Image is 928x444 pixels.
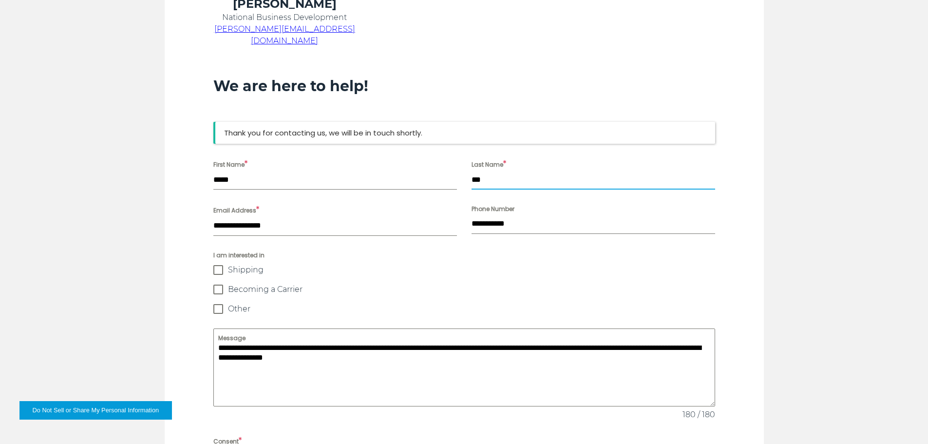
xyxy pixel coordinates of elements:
span: Other [228,304,250,314]
span: 180 / 180 [676,409,715,421]
div: Thank you for contacting us, we will be in touch shortly. [213,122,715,144]
span: Shipping [228,265,264,275]
button: Do Not Sell or Share My Personal Information [19,401,172,420]
label: Becoming a Carrier [213,285,715,294]
p: National Business Development [213,12,356,23]
h3: We are here to help! [213,77,715,96]
span: I am interested in [213,251,715,260]
label: Shipping [213,265,715,275]
a: [PERSON_NAME][EMAIL_ADDRESS][DOMAIN_NAME] [214,24,355,45]
span: Becoming a Carrier [228,285,303,294]
label: Other [213,304,715,314]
